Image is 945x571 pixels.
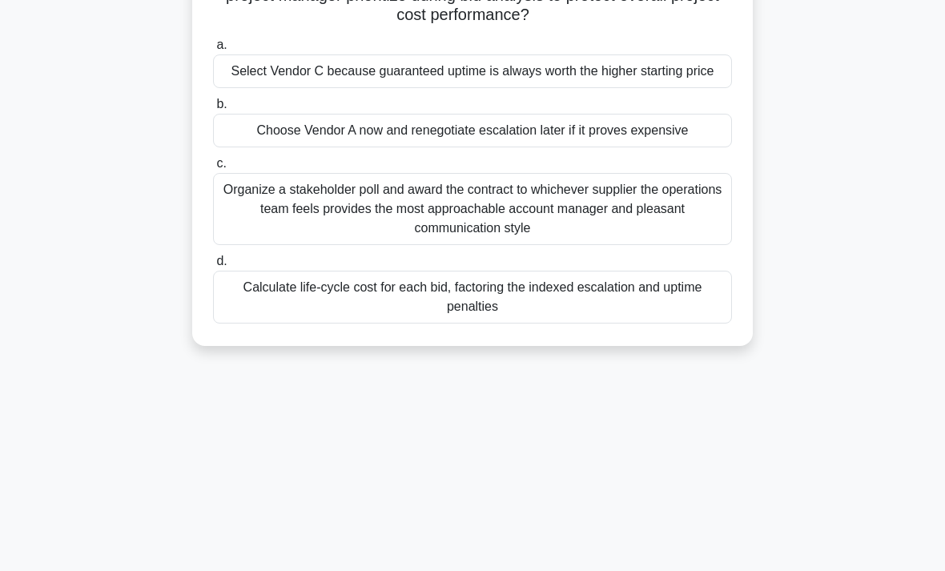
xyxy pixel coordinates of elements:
[213,114,732,147] div: Choose Vendor A now and renegotiate escalation later if it proves expensive
[213,54,732,88] div: Select Vendor C because guaranteed uptime is always worth the higher starting price
[216,38,227,51] span: a.
[216,254,227,267] span: d.
[216,156,226,170] span: c.
[213,173,732,245] div: Organize a stakeholder poll and award the contract to whichever supplier the operations team feel...
[213,271,732,324] div: Calculate life-cycle cost for each bid, factoring the indexed escalation and uptime penalties
[216,97,227,111] span: b.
